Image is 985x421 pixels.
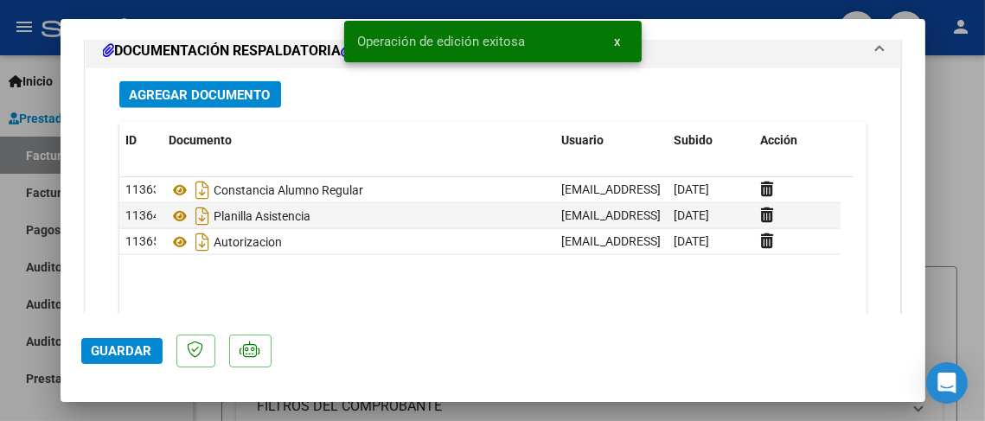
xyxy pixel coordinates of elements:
[86,34,900,68] mat-expansion-panel-header: DOCUMENTACIÓN RESPALDATORIA
[761,133,798,147] span: Acción
[163,122,555,159] datatable-header-cell: Documento
[675,208,710,222] span: [DATE]
[126,208,161,222] span: 11364
[192,202,214,230] i: Descargar documento
[555,122,668,159] datatable-header-cell: Usuario
[615,34,621,49] span: x
[103,41,354,61] h1: DOCUMENTACIÓN RESPALDATORIA
[126,234,161,248] span: 11365
[126,182,161,196] span: 11363
[119,81,281,108] button: Agregar Documento
[92,343,152,359] span: Guardar
[126,133,138,147] span: ID
[81,338,163,364] button: Guardar
[675,234,710,248] span: [DATE]
[754,122,841,159] datatable-header-cell: Acción
[562,133,604,147] span: Usuario
[169,209,311,223] span: Planilla Asistencia
[119,122,163,159] datatable-header-cell: ID
[926,362,968,404] div: Open Intercom Messenger
[358,33,526,50] span: Operación de edición exitosa
[675,182,710,196] span: [DATE]
[169,235,283,249] span: Autorizacion
[169,183,364,197] span: Constancia Alumno Regular
[192,228,214,256] i: Descargar documento
[169,133,233,147] span: Documento
[668,122,754,159] datatable-header-cell: Subido
[675,133,713,147] span: Subido
[601,26,635,57] button: x
[192,176,214,204] i: Descargar documento
[130,87,271,103] span: Agregar Documento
